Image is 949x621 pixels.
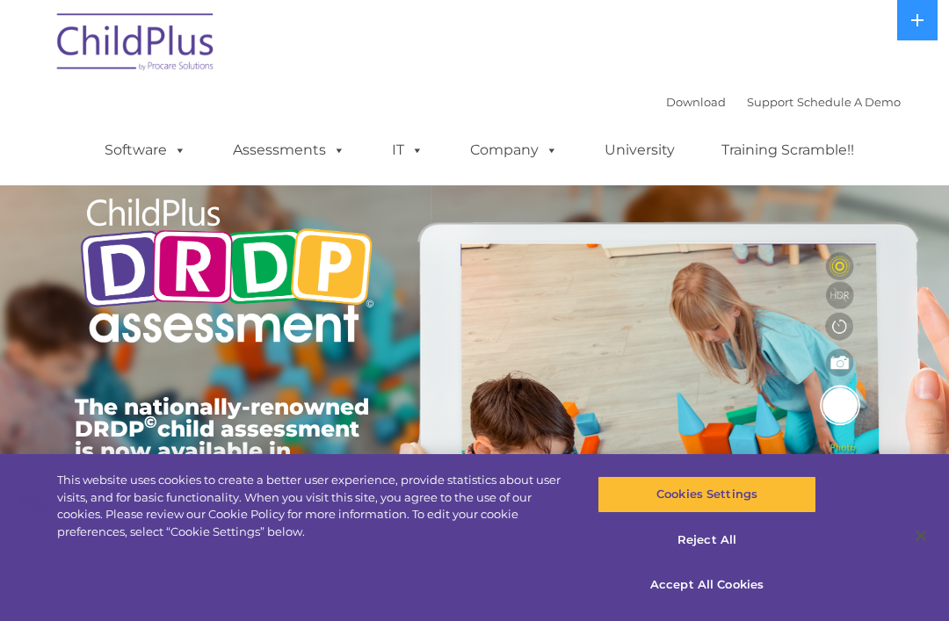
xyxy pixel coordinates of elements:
[215,133,363,168] a: Assessments
[598,567,815,603] button: Accept All Cookies
[666,95,726,109] a: Download
[797,95,901,109] a: Schedule A Demo
[598,476,815,513] button: Cookies Settings
[374,133,441,168] a: IT
[75,394,369,486] span: The nationally-renowned DRDP child assessment is now available in ChildPlus.
[704,133,872,168] a: Training Scramble!!
[666,95,901,109] font: |
[75,180,379,365] img: Copyright - DRDP Logo Light
[48,1,224,89] img: ChildPlus by Procare Solutions
[87,133,204,168] a: Software
[453,133,576,168] a: Company
[587,133,692,168] a: University
[598,522,815,559] button: Reject All
[57,472,569,540] div: This website uses cookies to create a better user experience, provide statistics about user visit...
[747,95,793,109] a: Support
[144,412,157,432] sup: ©
[902,516,940,555] button: Close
